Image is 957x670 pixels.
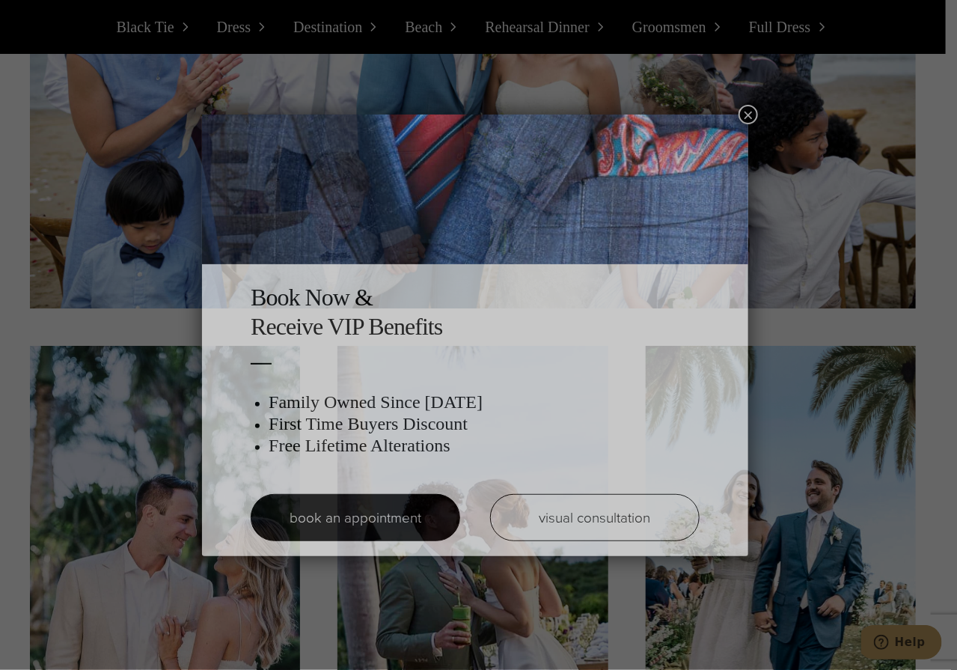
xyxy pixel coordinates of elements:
button: Close [739,105,758,124]
h3: First Time Buyers Discount [269,413,700,435]
a: visual consultation [490,494,700,541]
h3: Family Owned Since [DATE] [269,392,700,413]
h3: Free Lifetime Alterations [269,435,700,457]
span: Help [34,10,64,24]
a: book an appointment [251,494,460,541]
h2: Book Now & Receive VIP Benefits [251,283,700,341]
